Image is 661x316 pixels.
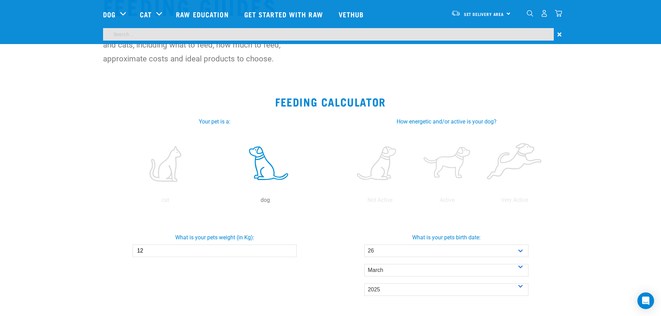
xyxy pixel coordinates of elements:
[103,24,285,66] p: Browse our suggested raw feeding guides for dogs and cats, including what to feed, how much to fe...
[415,196,480,204] p: Active
[140,9,152,19] a: Cat
[637,292,654,309] div: Open Intercom Messenger
[555,10,562,17] img: home-icon@2x.png
[103,9,116,19] a: Dog
[103,28,554,41] input: Search...
[107,118,322,126] label: Your pet is a:
[348,196,412,204] p: Not Active
[527,10,533,17] img: home-icon-1@2x.png
[237,0,332,28] a: Get started with Raw
[117,196,214,204] p: cat
[329,233,564,242] label: What is your pets birth date:
[169,0,237,28] a: Raw Education
[482,196,547,204] p: Very Active
[8,95,653,108] h2: Feeding Calculator
[557,28,562,41] span: ×
[451,10,460,16] img: van-moving.png
[464,13,504,15] span: Set Delivery Area
[339,118,554,126] label: How energetic and/or active is your dog?
[332,0,373,28] a: Vethub
[217,196,314,204] p: dog
[98,233,332,242] label: What is your pets weight (in Kg):
[541,10,548,17] img: user.png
